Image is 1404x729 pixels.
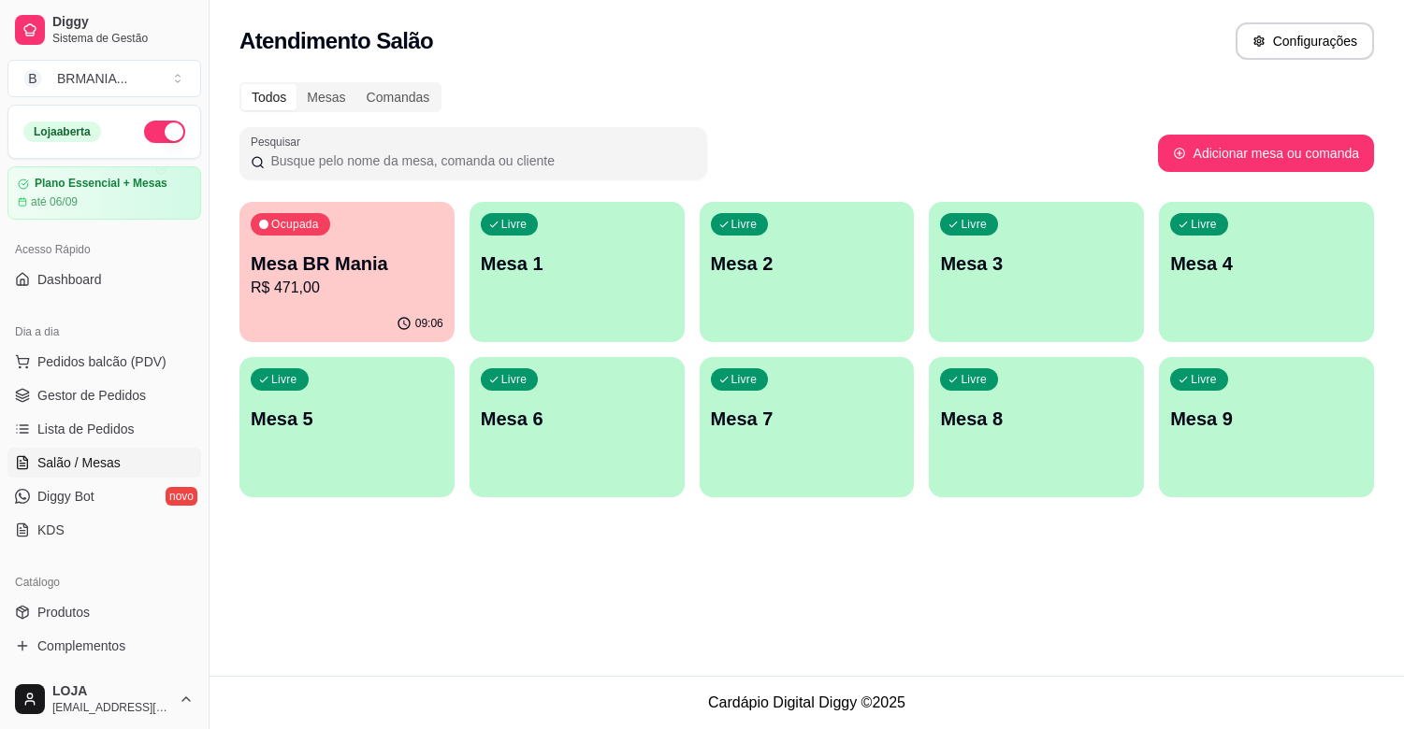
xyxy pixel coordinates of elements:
p: Mesa 7 [711,406,904,432]
span: Gestor de Pedidos [37,386,146,405]
div: Dia a dia [7,317,201,347]
a: DiggySistema de Gestão [7,7,201,52]
button: LivreMesa 3 [929,202,1144,342]
button: LivreMesa 7 [700,357,915,497]
a: Diggy Botnovo [7,481,201,511]
a: Plano Essencial + Mesasaté 06/09 [7,166,201,220]
p: Ocupada [271,217,319,232]
button: LivreMesa 6 [470,357,685,497]
input: Pesquisar [265,151,696,170]
p: Livre [731,217,758,232]
button: LivreMesa 9 [1159,357,1374,497]
div: Acesso Rápido [7,235,201,264]
div: Loja aberta [23,121,101,142]
p: Mesa 6 [481,406,673,432]
span: Produtos [37,603,90,622]
p: Mesa 1 [481,250,673,277]
a: Dashboard [7,264,201,294]
a: Lista de Pedidos [7,414,201,444]
button: LivreMesa 4 [1159,202,1374,342]
p: Livre [731,372,758,387]
button: LOJA[EMAIL_ADDRESS][DOMAIN_NAME] [7,677,201,722]
label: Pesquisar [251,134,307,150]
button: LivreMesa 8 [929,357,1144,497]
button: Alterar Status [144,121,185,143]
a: Gestor de Pedidos [7,380,201,410]
p: Livre [961,217,987,232]
span: LOJA [52,683,171,700]
a: Complementos [7,631,201,661]
article: Plano Essencial + Mesas [35,177,167,191]
div: Comandas [356,84,441,110]
span: [EMAIL_ADDRESS][DOMAIN_NAME] [52,700,171,715]
p: Mesa BR Mania [251,250,443,277]
p: Livre [501,372,528,387]
p: Mesa 9 [1170,406,1363,432]
div: Mesas [297,84,355,110]
span: Diggy Bot [37,487,94,506]
span: Complementos [37,636,125,655]
button: LivreMesa 1 [470,202,685,342]
span: Sistema de Gestão [52,31,194,46]
button: LivreMesa 2 [700,202,915,342]
button: Pedidos balcão (PDV) [7,347,201,377]
p: Mesa 3 [940,250,1133,277]
article: até 06/09 [31,194,78,209]
p: Mesa 5 [251,406,443,432]
button: Adicionar mesa ou comanda [1158,135,1374,172]
p: Livre [961,372,987,387]
span: KDS [37,521,65,539]
span: Pedidos balcão (PDV) [37,352,166,371]
a: Salão / Mesas [7,448,201,478]
span: B [23,69,42,88]
p: Mesa 4 [1170,250,1363,277]
p: Livre [1191,217,1217,232]
button: Select a team [7,60,201,97]
span: Salão / Mesas [37,453,121,472]
p: Mesa 2 [711,250,904,277]
p: Livre [271,372,297,387]
p: Mesa 8 [940,406,1133,432]
p: R$ 471,00 [251,277,443,299]
p: 09:06 [415,316,443,331]
span: Diggy [52,14,194,31]
p: Livre [1191,372,1217,387]
footer: Cardápio Digital Diggy © 2025 [210,676,1404,729]
button: OcupadaMesa BR ManiaR$ 471,0009:06 [239,202,455,342]
a: Produtos [7,597,201,627]
p: Livre [501,217,528,232]
button: Configurações [1236,22,1374,60]
span: Lista de Pedidos [37,420,135,438]
div: BRMANIA ... [57,69,127,88]
a: KDS [7,515,201,545]
span: Dashboard [37,270,102,289]
h2: Atendimento Salão [239,26,433,56]
div: Todos [241,84,297,110]
button: LivreMesa 5 [239,357,455,497]
div: Catálogo [7,567,201,597]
